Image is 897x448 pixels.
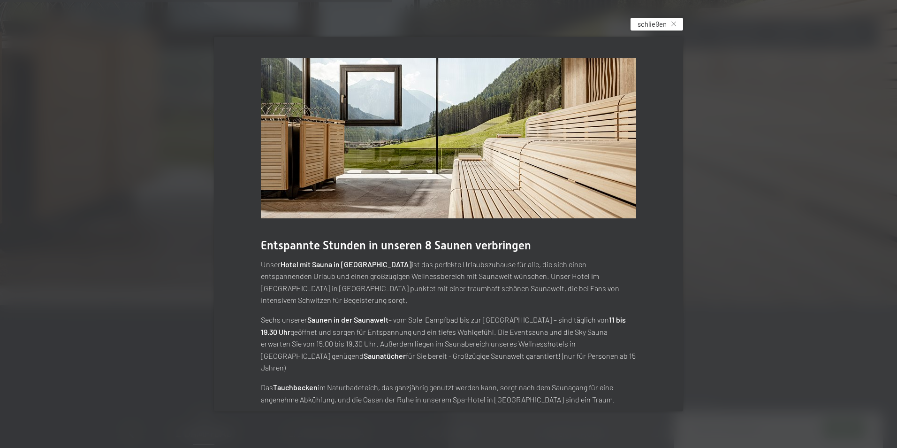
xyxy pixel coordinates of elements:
[261,258,636,306] p: Unser ist das perfekte Urlaubszuhause für alle, die sich einen entspannenden Urlaub und einen gro...
[261,239,531,252] span: Entspannte Stunden in unseren 8 Saunen verbringen
[261,381,636,405] p: Das im Naturbadeteich, das ganzjährig genutzt werden kann, sorgt nach dem Saunagang für eine ange...
[364,351,406,360] strong: Saunatücher
[281,260,411,269] strong: Hotel mit Sauna in [GEOGRAPHIC_DATA]
[273,383,318,392] strong: Tauchbecken
[638,19,667,29] span: schließen
[261,58,636,218] img: Wellnesshotels - Sauna - Entspannung - Ahrntal
[307,315,388,324] strong: Saunen in der Saunawelt
[261,315,626,336] strong: 11 bis 19.30 Uhr
[261,314,636,374] p: Sechs unserer – vom Sole-Dampfbad bis zur [GEOGRAPHIC_DATA] – sind täglich von geöffnet und sorge...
